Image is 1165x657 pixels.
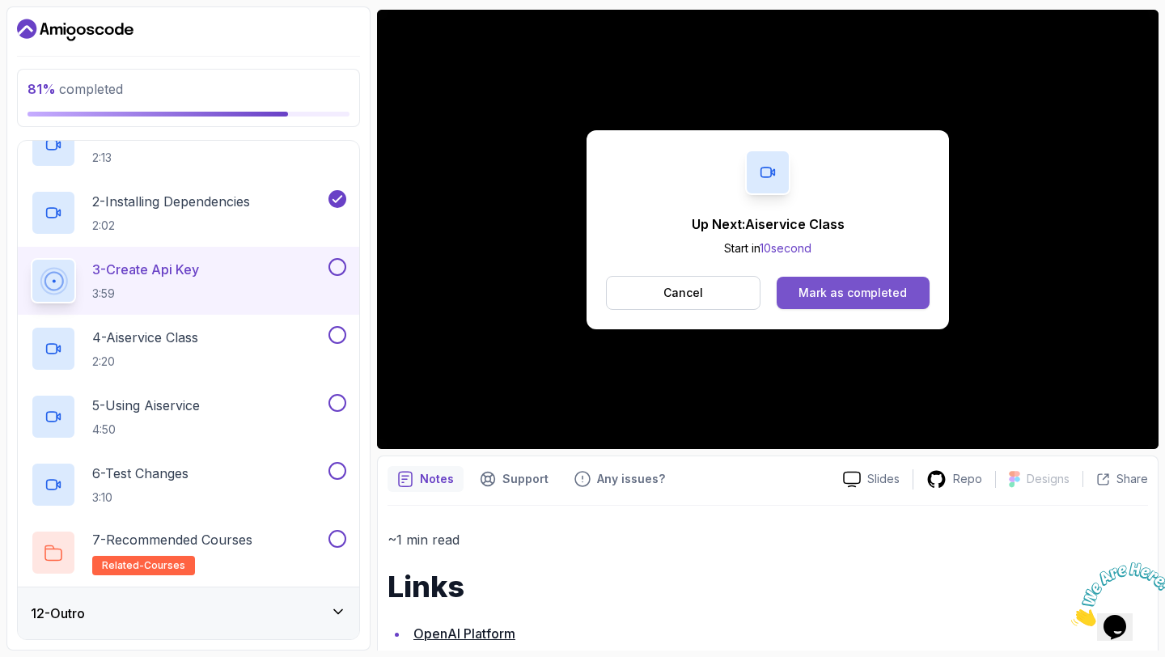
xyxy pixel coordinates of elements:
button: 1-Intro2:13 [31,122,346,167]
p: Designs [1027,471,1070,487]
button: Share [1082,471,1148,487]
a: Dashboard [17,17,133,43]
p: Repo [953,471,982,487]
img: Chat attention grabber [6,6,107,70]
button: 2-Installing Dependencies2:02 [31,190,346,235]
p: 3 - Create Api Key [92,260,199,279]
p: 4 - Aiservice Class [92,328,198,347]
span: related-courses [102,559,185,572]
p: ~1 min read [388,528,1148,551]
button: 12-Outro [18,587,359,639]
button: 6-Test Changes3:10 [31,462,346,507]
p: Support [502,471,549,487]
p: 5 - Using Aiservice [92,396,200,415]
span: 81 % [28,81,56,97]
p: 4:50 [92,422,200,438]
p: 2:02 [92,218,250,234]
span: completed [28,81,123,97]
p: 2:20 [92,354,198,370]
button: 7-Recommended Coursesrelated-courses [31,530,346,575]
a: OpenAI Platform [413,625,515,642]
iframe: chat widget [1065,556,1165,633]
p: Slides [867,471,900,487]
button: Cancel [606,276,760,310]
button: notes button [388,466,464,492]
p: 6 - Test Changes [92,464,189,483]
p: Cancel [663,285,703,301]
button: Feedback button [565,466,675,492]
div: Mark as completed [799,285,907,301]
p: Up Next: Aiservice Class [692,214,845,234]
button: Support button [470,466,558,492]
p: 2 - Installing Dependencies [92,192,250,211]
iframe: 3 - Create API Key [377,10,1159,449]
button: Mark as completed [777,277,930,309]
p: 3:59 [92,286,199,302]
p: Start in [692,240,845,256]
button: 5-Using Aiservice4:50 [31,394,346,439]
h3: 12 - Outro [31,604,85,623]
p: 7 - Recommended Courses [92,530,252,549]
p: 2:13 [92,150,133,166]
p: 3:10 [92,490,189,506]
h1: Links [388,570,1148,603]
span: 10 second [760,241,811,255]
a: Repo [913,469,995,490]
p: Share [1116,471,1148,487]
a: Slides [830,471,913,488]
p: Notes [420,471,454,487]
button: 4-Aiservice Class2:20 [31,326,346,371]
button: 3-Create Api Key3:59 [31,258,346,303]
p: Any issues? [597,471,665,487]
